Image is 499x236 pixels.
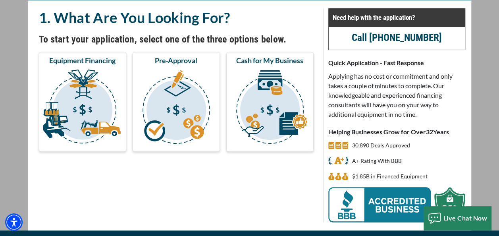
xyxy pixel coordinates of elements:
h4: To start your application, select one of the three options below. [39,33,314,46]
h2: 1. What Are You Looking For? [39,8,314,27]
img: Pre-Approval [134,68,218,148]
img: Cash for My Business [228,68,312,148]
p: 30,890 Deals Approved [352,141,410,150]
span: Cash for My Business [236,56,303,65]
span: Pre-Approval [155,56,197,65]
a: call (847) 897-2737 [352,32,442,43]
span: 32 [426,128,433,135]
p: Quick Application - Fast Response [328,58,465,68]
div: Accessibility Menu [5,213,23,231]
p: Need help with the application? [333,13,461,22]
p: Applying has no cost or commitment and only takes a couple of minutes to complete. Our knowledgea... [328,72,465,119]
button: Pre-Approval [133,52,220,151]
span: Equipment Financing [49,56,116,65]
p: Helping Businesses Grow for Over Years [328,127,465,137]
img: Equipment Financing [40,68,125,148]
button: Cash for My Business [226,52,314,151]
span: Live Chat Now [443,214,487,222]
p: $1,854,207,076 in Financed Equipment [352,172,428,181]
img: BBB Acredited Business and SSL Protection [328,187,465,222]
button: Equipment Financing [39,52,126,151]
button: Live Chat Now [424,206,491,230]
p: A+ Rating With BBB [352,156,402,166]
